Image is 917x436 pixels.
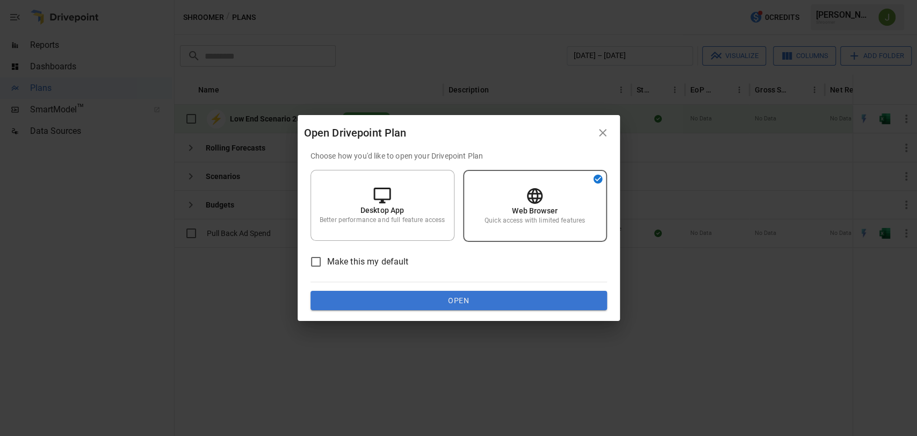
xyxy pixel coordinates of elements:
p: Choose how you'd like to open your Drivepoint Plan [311,151,607,161]
p: Better performance and full feature access [320,216,445,225]
p: Web Browser [512,205,558,216]
p: Desktop App [360,205,405,216]
div: Open Drivepoint Plan [304,124,592,141]
button: Open [311,291,607,310]
span: Make this my default [327,255,409,268]
p: Quick access with limited features [485,216,585,225]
